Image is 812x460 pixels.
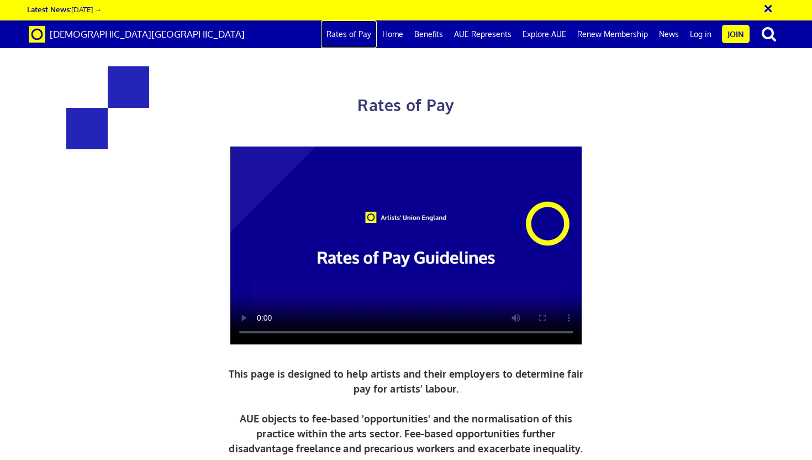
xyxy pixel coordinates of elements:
a: Rates of Pay [321,20,377,48]
a: Join [722,25,750,43]
a: Log in [684,20,717,48]
a: Renew Membership [572,20,653,48]
a: Brand [DEMOGRAPHIC_DATA][GEOGRAPHIC_DATA] [20,20,253,48]
button: search [752,22,786,45]
span: [DEMOGRAPHIC_DATA][GEOGRAPHIC_DATA] [50,28,245,40]
a: Home [377,20,409,48]
a: Explore AUE [517,20,572,48]
span: Rates of Pay [357,95,454,115]
p: This page is designed to help artists and their employers to determine fair pay for artists’ labo... [226,367,587,456]
a: News [653,20,684,48]
a: Latest News:[DATE] → [27,4,102,14]
a: Benefits [409,20,449,48]
a: AUE Represents [449,20,517,48]
strong: Latest News: [27,4,71,14]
